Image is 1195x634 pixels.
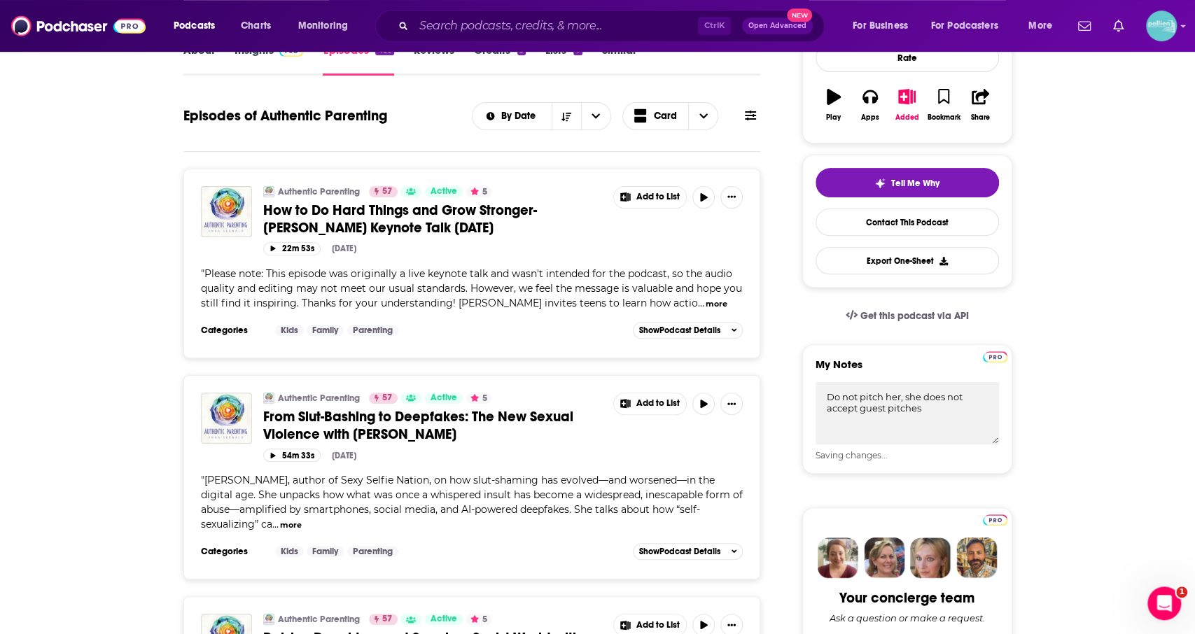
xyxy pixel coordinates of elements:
[891,178,939,189] span: Tell Me Why
[389,10,838,42] div: Search podcasts, credits, & more...
[826,113,841,122] div: Play
[552,103,581,129] button: Sort Direction
[263,614,274,625] img: Authentic Parenting
[971,113,990,122] div: Share
[983,514,1007,526] img: Podchaser Pro
[425,186,463,197] a: Active
[414,15,698,37] input: Search podcasts, credits, & more...
[839,589,974,607] div: Your concierge team
[288,15,366,37] button: open menu
[816,168,999,197] button: tell me why sparkleTell Me Why
[307,546,344,557] a: Family
[922,15,1019,37] button: open menu
[472,102,611,130] h2: Choose List sort
[431,391,457,405] span: Active
[925,80,962,130] button: Bookmark
[201,474,743,530] span: [PERSON_NAME], author of Sexy Selfie Nation, on how slut-shaming has evolved—and worsened—in the ...
[816,209,999,236] a: Contact This Podcast
[983,351,1007,362] img: Podchaser Pro
[323,43,393,76] a: Episodes489
[816,247,999,274] button: Export One-Sheet
[633,543,743,560] button: ShowPodcast Details
[414,43,454,76] a: Reviews
[280,519,302,531] button: more
[307,325,344,336] a: Family
[263,393,274,404] img: Authentic Parenting
[706,298,727,310] button: more
[425,614,463,625] a: Active
[1146,10,1177,41] span: Logged in as JessicaPellien
[698,297,704,309] span: ...
[332,451,356,460] div: [DATE]
[232,15,279,37] a: Charts
[369,393,398,404] a: 57
[830,612,985,624] div: Ask a question or make a request.
[614,393,687,414] button: Show More Button
[425,393,463,404] a: Active
[787,8,812,22] span: New
[888,80,925,130] button: Added
[633,322,743,339] button: ShowPodcast Details
[895,113,919,122] div: Added
[816,450,888,460] span: Saving changes...
[201,393,252,444] img: From Slut-Bashing to Deepfakes: The New Sexual Violence with Leora Tanenbaum
[1146,10,1177,41] img: User Profile
[852,80,888,130] button: Apps
[816,382,999,444] textarea: Do not pitch her, she does not accept guest pitches
[1107,14,1129,38] a: Show notifications dropdown
[1019,15,1070,37] button: open menu
[473,111,552,121] button: open menu
[263,408,603,443] a: From Slut-Bashing to Deepfakes: The New Sexual Violence with [PERSON_NAME]
[1176,586,1187,598] span: 1
[382,612,392,626] span: 57
[263,202,603,237] a: How to Do Hard Things and Grow Stronger-[PERSON_NAME] Keynote Talk [DATE]
[278,393,360,404] a: Authentic Parenting
[431,185,457,199] span: Active
[818,537,858,578] img: Sydney Profile
[235,43,304,76] a: InsightsPodchaser Pro
[639,547,720,556] span: Show Podcast Details
[962,80,998,130] button: Share
[1147,586,1181,620] iframe: Intercom live chat
[698,17,731,35] span: Ctrl K
[201,325,264,336] h3: Categories
[501,111,540,121] span: By Date
[816,358,999,382] label: My Notes
[834,299,980,333] a: Get this podcast via API
[275,325,304,336] a: Kids
[654,111,677,121] span: Card
[431,612,457,626] span: Active
[241,16,271,36] span: Charts
[545,43,582,76] a: Lists7
[174,16,215,36] span: Podcasts
[639,325,720,335] span: Show Podcast Details
[956,537,997,578] img: Jon Profile
[622,102,719,130] button: Choose View
[183,107,387,125] h1: Episodes of Authentic Parenting
[466,393,491,404] button: 5
[748,22,806,29] span: Open Advanced
[263,449,321,462] button: 54m 33s
[201,186,252,237] img: How to Do Hard Things and Grow Stronger-Anna Seewald Keynote Talk July 2025
[278,186,360,197] a: Authentic Parenting
[910,537,951,578] img: Jules Profile
[1072,14,1096,38] a: Show notifications dropdown
[298,16,348,36] span: Monitoring
[927,113,960,122] div: Bookmark
[636,620,680,631] span: Add to List
[263,242,321,255] button: 22m 53s
[864,537,904,578] img: Barbara Profile
[742,17,813,34] button: Open AdvancedNew
[636,398,680,409] span: Add to List
[11,13,146,39] img: Podchaser - Follow, Share and Rate Podcasts
[474,43,526,76] a: Credits3
[347,325,398,336] a: Parenting
[263,202,537,237] span: How to Do Hard Things and Grow Stronger-[PERSON_NAME] Keynote Talk [DATE]
[382,185,392,199] span: 57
